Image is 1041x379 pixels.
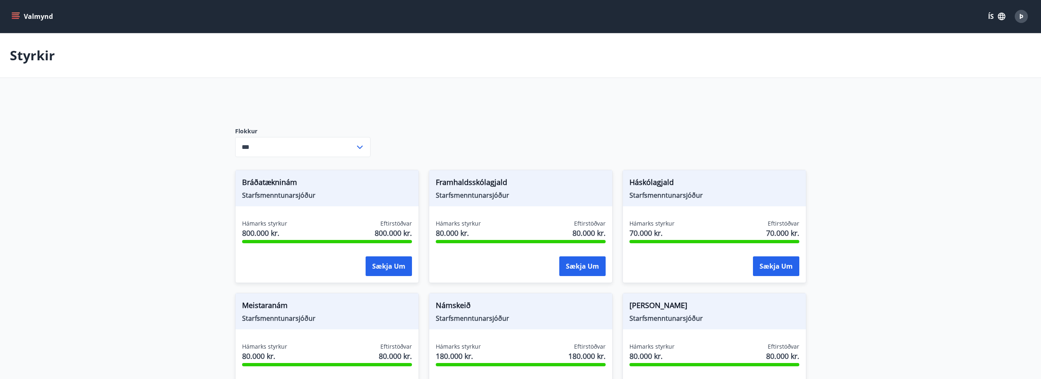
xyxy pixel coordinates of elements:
[984,9,1010,24] button: ÍS
[242,219,287,228] span: Hámarks styrkur
[568,351,606,361] span: 180.000 kr.
[235,127,371,135] label: Flokkur
[10,46,55,64] p: Styrkir
[242,228,287,238] span: 800.000 kr.
[572,228,606,238] span: 80.000 kr.
[629,314,799,323] span: Starfsmenntunarsjóður
[559,256,606,276] button: Sækja um
[380,342,412,351] span: Eftirstöðvar
[768,342,799,351] span: Eftirstöðvar
[366,256,412,276] button: Sækja um
[242,351,287,361] span: 80.000 kr.
[629,342,675,351] span: Hámarks styrkur
[766,228,799,238] span: 70.000 kr.
[1011,7,1031,26] button: Þ
[436,228,481,238] span: 80.000 kr.
[242,342,287,351] span: Hámarks styrkur
[768,219,799,228] span: Eftirstöðvar
[629,177,799,191] span: Háskólagjald
[242,177,412,191] span: Bráðatækninám
[242,300,412,314] span: Meistaranám
[574,342,606,351] span: Eftirstöðvar
[629,300,799,314] span: [PERSON_NAME]
[380,219,412,228] span: Eftirstöðvar
[1019,12,1023,21] span: Þ
[242,314,412,323] span: Starfsmenntunarsjóður
[629,191,799,200] span: Starfsmenntunarsjóður
[629,228,675,238] span: 70.000 kr.
[629,219,675,228] span: Hámarks styrkur
[375,228,412,238] span: 800.000 kr.
[436,342,481,351] span: Hámarks styrkur
[436,191,606,200] span: Starfsmenntunarsjóður
[629,351,675,361] span: 80.000 kr.
[379,351,412,361] span: 80.000 kr.
[574,219,606,228] span: Eftirstöðvar
[436,219,481,228] span: Hámarks styrkur
[753,256,799,276] button: Sækja um
[766,351,799,361] span: 80.000 kr.
[10,9,56,24] button: menu
[436,314,606,323] span: Starfsmenntunarsjóður
[436,351,481,361] span: 180.000 kr.
[436,177,606,191] span: Framhaldsskólagjald
[242,191,412,200] span: Starfsmenntunarsjóður
[436,300,606,314] span: Námskeið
